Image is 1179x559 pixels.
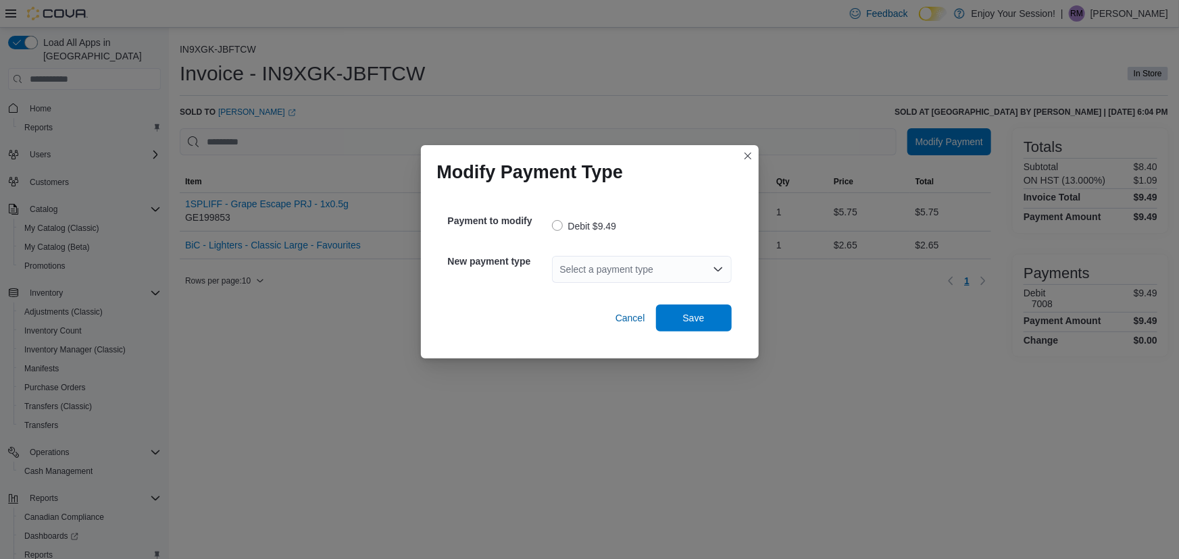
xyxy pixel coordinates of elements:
label: Debit $9.49 [552,218,617,234]
h5: New payment type [448,248,549,275]
button: Cancel [610,304,651,331]
button: Open list of options [713,264,724,275]
button: Save [656,304,732,331]
h5: Payment to modify [448,207,549,234]
span: Save [683,311,705,325]
h1: Modify Payment Type [437,161,624,183]
input: Accessible screen reader label [560,261,561,277]
button: Closes this modal window [740,148,756,164]
span: Cancel [616,311,645,325]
